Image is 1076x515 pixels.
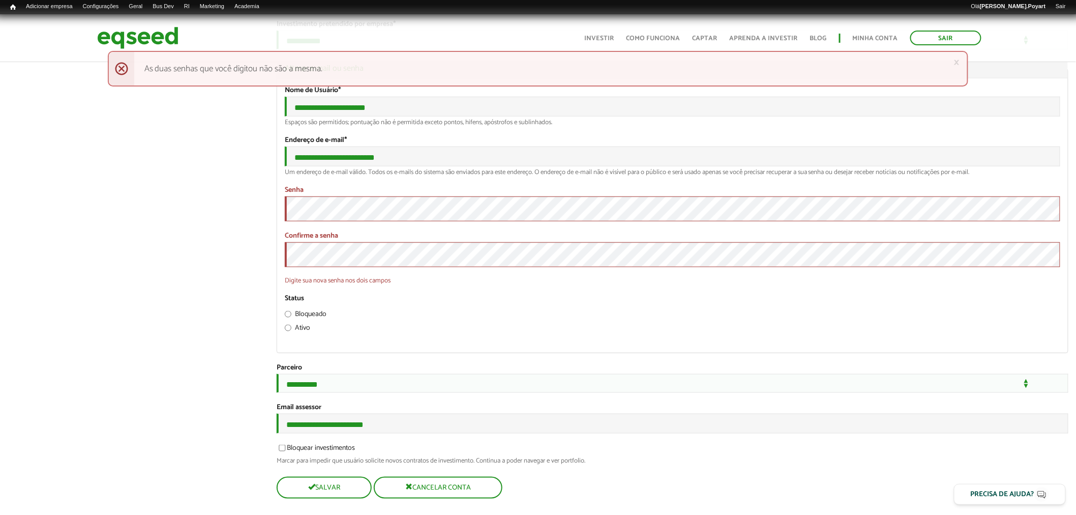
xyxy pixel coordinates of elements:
[195,3,229,11] a: Marketing
[344,134,347,146] span: Este campo é obrigatório.
[980,3,1045,9] strong: [PERSON_NAME].Poyart
[273,445,291,451] input: Bloquear investimentos
[966,3,1051,11] a: Olá[PERSON_NAME].Poyart
[21,3,78,11] a: Adicionar empresa
[693,35,718,42] a: Captar
[78,3,124,11] a: Configurações
[953,57,960,68] a: ×
[285,325,310,335] label: Ativo
[1051,3,1071,11] a: Sair
[97,24,178,51] img: EqSeed
[10,4,16,11] span: Início
[285,325,291,331] input: Ativo
[124,3,147,11] a: Geral
[285,311,326,321] label: Bloqueado
[277,445,355,455] label: Bloquear investimentos
[585,35,614,42] a: Investir
[5,3,21,12] a: Início
[626,35,680,42] a: Como funciona
[853,35,898,42] a: Minha conta
[108,51,969,87] div: As duas senhas que você digitou não são a mesma.
[277,364,302,371] label: Parceiro
[285,277,1060,284] div: Digite sua nova senha nos dois campos
[285,119,1060,126] div: Espaços são permitidos; pontuação não é permitida exceto pontos, hifens, apóstrofos e sublinhados.
[730,35,798,42] a: Aprenda a investir
[285,169,1060,176] div: Um endereço de e-mail válido. Todos os e-mails do sistema são enviados para este endereço. O ende...
[277,457,1068,464] div: Marcar para impedir que usuário solicite novos contratos de investimento. Continua a poder navega...
[179,3,195,11] a: RI
[229,3,264,11] a: Academia
[285,233,338,240] label: Confirme a senha
[910,31,981,45] a: Sair
[285,137,347,144] label: Endereço de e-mail
[810,35,827,42] a: Blog
[285,311,291,318] input: Bloqueado
[285,187,304,194] label: Senha
[277,477,372,499] button: Salvar
[277,404,321,411] label: Email assessor
[285,295,304,302] label: Status
[374,477,502,499] button: Cancelar conta
[147,3,179,11] a: Bus Dev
